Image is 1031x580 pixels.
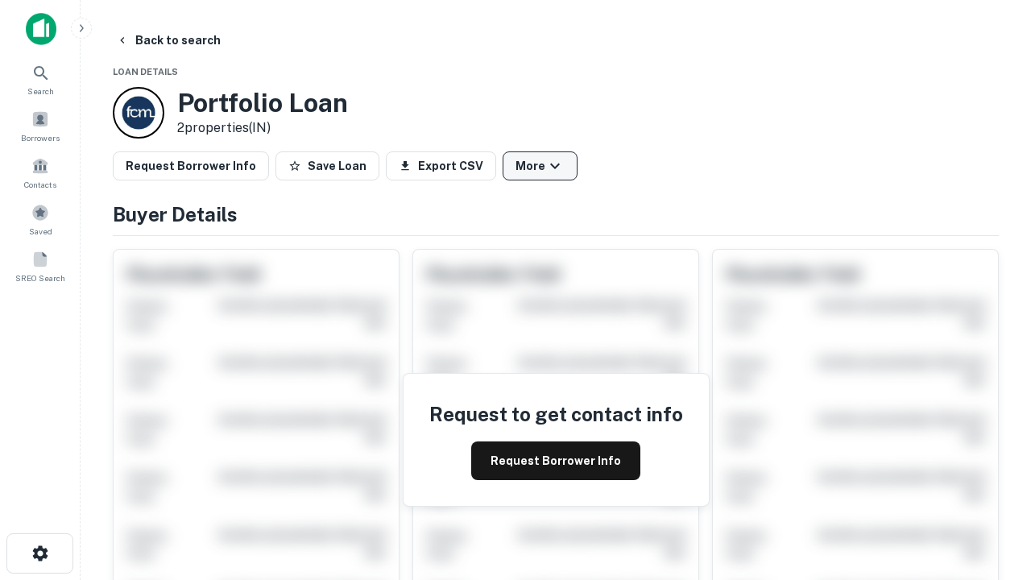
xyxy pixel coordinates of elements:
[275,151,379,180] button: Save Loan
[113,151,269,180] button: Request Borrower Info
[5,244,76,288] a: SREO Search
[27,85,54,97] span: Search
[15,271,65,284] span: SREO Search
[113,67,178,77] span: Loan Details
[5,104,76,147] a: Borrowers
[5,197,76,241] a: Saved
[429,400,683,429] h4: Request to get contact info
[950,400,1031,477] iframe: Chat Widget
[503,151,578,180] button: More
[471,441,640,480] button: Request Borrower Info
[24,178,56,191] span: Contacts
[21,131,60,144] span: Borrowers
[386,151,496,180] button: Export CSV
[26,13,56,45] img: capitalize-icon.png
[177,88,348,118] h3: Portfolio Loan
[5,151,76,194] a: Contacts
[110,26,227,55] button: Back to search
[177,118,348,138] p: 2 properties (IN)
[29,225,52,238] span: Saved
[113,200,999,229] h4: Buyer Details
[5,57,76,101] a: Search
